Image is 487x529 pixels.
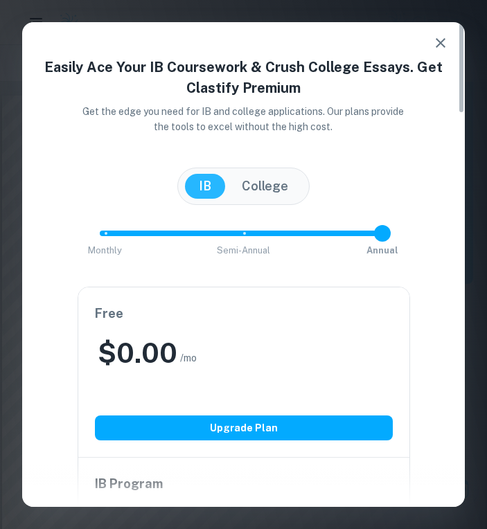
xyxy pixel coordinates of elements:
button: Upgrade Plan [95,415,393,440]
span: /mo [180,350,197,366]
span: Semi-Annual [217,245,270,255]
h4: Easily Ace Your IB Coursework & Crush College Essays. Get Clastify Premium [39,57,448,98]
p: Get the edge you need for IB and college applications. Our plans provide the tools to excel witho... [80,104,407,134]
button: College [228,174,302,199]
span: Annual [366,245,398,255]
h2: $ 0.00 [98,334,177,371]
span: Monthly [88,245,122,255]
h6: Free [95,304,393,323]
button: IB [185,174,225,199]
